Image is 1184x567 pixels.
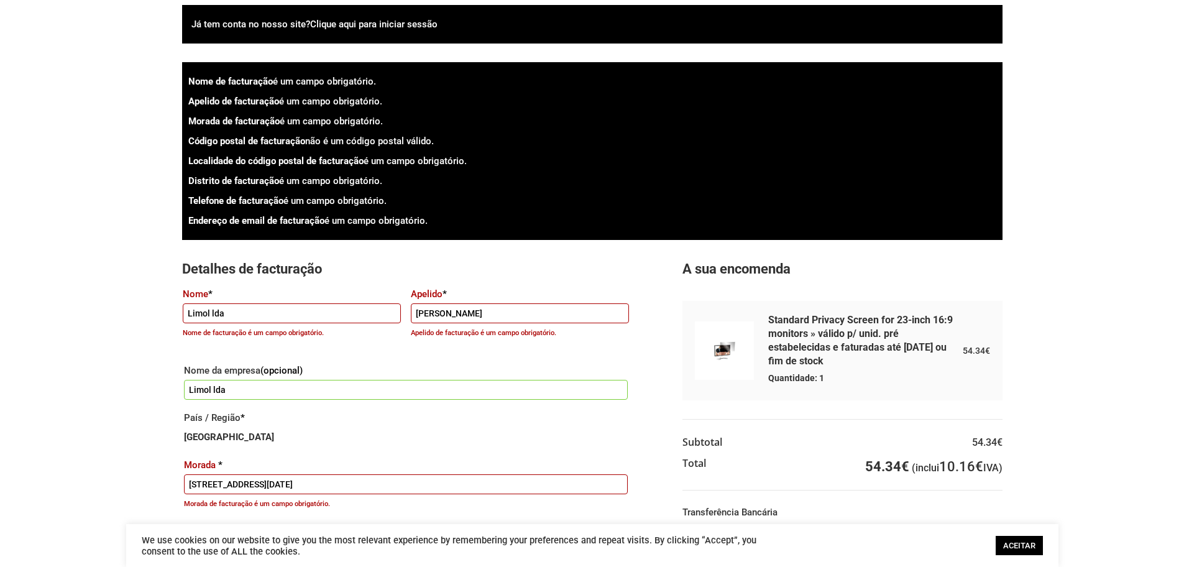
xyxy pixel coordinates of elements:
h3: Detalhes de facturação [182,259,630,280]
bdi: 54.34 [865,459,909,474]
strong: Localidade do código postal de facturação [188,155,364,167]
a: Standard Privacy Screen for 23-inch 16:9 monitors » válido p/ unid. pré estabelecidas e faturadas... [768,314,953,367]
strong: Telefone de facturação [188,195,283,206]
span: € [985,346,990,356]
a: Clique aqui para iniciar sessão [310,17,438,32]
span: 10.16 [939,459,983,474]
strong: Nome de facturação [188,76,273,87]
span: € [997,436,1003,448]
strong: Distrito de facturação [188,175,279,187]
a: Distrito de facturaçãoé um campo obrigatório. [188,174,382,188]
label: Transferência Bancária [682,507,778,518]
strong: Endereço de email de facturação [188,215,324,226]
a: Localidade do código postal de facturaçãoé um campo obrigatório. [188,154,467,168]
a: Nome de facturaçãoé um campo obrigatório. [188,75,376,89]
strong: Apelido de facturação [188,96,279,107]
span: € [975,459,983,474]
strong: Morada de facturação [188,116,280,127]
a: Apelido de facturaçãoé um campo obrigatório. [188,94,382,109]
span: Quantidade: 1 [768,368,962,388]
p: Nome de facturação é um campo obrigatório. [183,323,401,354]
a: Código postal de facturaçãonão é um código postal válido. [188,134,434,149]
label: Morada [184,456,628,474]
a: Telefone de facturaçãoé um campo obrigatório. [188,194,387,208]
img: QVNGMjNXOUVV.jpg [695,321,754,380]
p: Morada de facturação é um campo obrigatório. [184,494,628,525]
th: Subtotal [682,432,722,453]
a: ACEITAR [996,536,1043,555]
a: Morada de facturaçãoé um campo obrigatório. [188,114,383,129]
span: € [901,459,909,474]
small: (inclui IVA) [912,462,1003,474]
label: Nome [183,285,401,303]
span: (opcional) [260,365,303,376]
a: Endereço de email de facturaçãoé um campo obrigatório. [188,214,428,228]
bdi: 54.34 [963,346,990,356]
div: Já tem conta no nosso site? [182,5,1003,44]
label: Nome da empresa [184,361,628,380]
strong: [GEOGRAPHIC_DATA] [184,431,274,443]
h3: A sua encomenda [682,259,1003,280]
input: Nome da rua e número da porta [184,474,628,494]
label: País / Região [184,408,628,427]
th: Total [682,453,706,477]
strong: Código postal de facturação [188,136,305,147]
bdi: 54.34 [972,436,1003,448]
p: Apelido de facturação é um campo obrigatório. [411,323,629,354]
label: Apelido [411,285,629,303]
div: We use cookies on our website to give you the most relevant experience by remembering your prefer... [142,535,773,557]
